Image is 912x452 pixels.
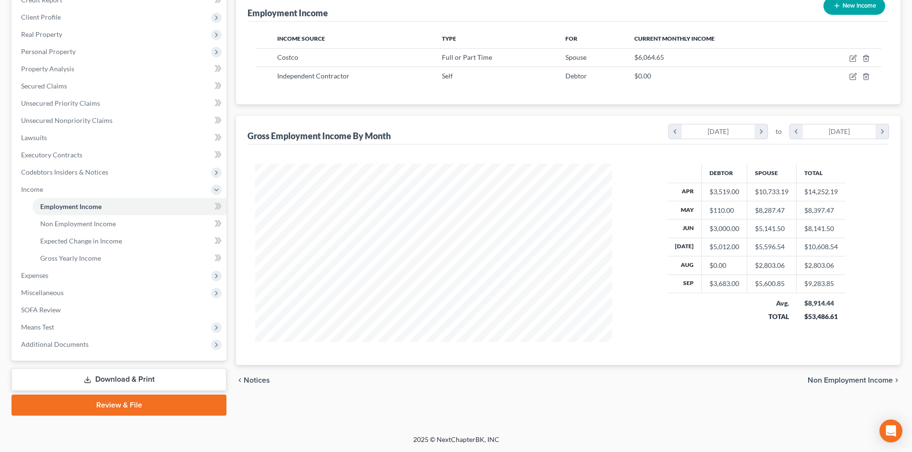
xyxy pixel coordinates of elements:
[565,53,586,61] span: Spouse
[21,323,54,331] span: Means Test
[236,376,244,384] i: chevron_left
[13,60,226,77] a: Property Analysis
[21,271,48,279] span: Expenses
[248,7,328,19] div: Employment Income
[709,224,739,233] div: $3,000.00
[33,198,226,215] a: Employment Income
[682,124,755,139] div: [DATE]
[797,220,846,238] td: $8,141.50
[21,116,113,124] span: Unsecured Nonpriority Claims
[790,124,803,139] i: chevron_left
[755,224,788,233] div: $5,141.50
[565,72,587,80] span: Debtor
[40,237,122,245] span: Expected Change in Income
[709,187,739,197] div: $3,519.00
[248,130,391,142] div: Gross Employment Income By Month
[21,13,61,21] span: Client Profile
[21,288,64,297] span: Miscellaneous
[33,232,226,250] a: Expected Change in Income
[893,376,901,384] i: chevron_right
[709,261,739,270] div: $0.00
[565,35,577,42] span: For
[797,238,846,256] td: $10,608.54
[797,256,846,275] td: $2,803.06
[21,168,108,176] span: Codebtors Insiders & Notices
[804,312,838,321] div: $53,486.61
[13,112,226,129] a: Unsecured Nonpriority Claims
[442,72,453,80] span: Self
[803,124,876,139] div: [DATE]
[755,261,788,270] div: $2,803.06
[667,256,702,275] th: Aug
[876,124,889,139] i: chevron_right
[667,183,702,201] th: Apr
[754,124,767,139] i: chevron_right
[797,183,846,201] td: $14,252.19
[277,72,349,80] span: Independent Contractor
[40,220,116,228] span: Non Employment Income
[755,312,789,321] div: TOTAL
[667,220,702,238] th: Jun
[21,306,61,314] span: SOFA Review
[634,72,651,80] span: $0.00
[442,53,492,61] span: Full or Part Time
[709,242,739,252] div: $5,012.00
[755,298,789,308] div: Avg.
[879,419,902,442] div: Open Intercom Messenger
[755,242,788,252] div: $5,596.54
[776,127,782,136] span: to
[634,35,715,42] span: Current Monthly Income
[797,275,846,293] td: $9,283.85
[667,238,702,256] th: [DATE]
[797,201,846,219] td: $8,397.47
[21,185,43,193] span: Income
[21,133,47,142] span: Lawsuits
[21,99,100,107] span: Unsecured Priority Claims
[13,95,226,112] a: Unsecured Priority Claims
[755,206,788,215] div: $8,287.47
[21,30,62,38] span: Real Property
[33,250,226,267] a: Gross Yearly Income
[709,279,739,288] div: $3,683.00
[11,395,226,416] a: Review & File
[709,206,739,215] div: $110.00
[755,279,788,288] div: $5,600.85
[13,77,226,95] a: Secured Claims
[804,298,838,308] div: $8,914.44
[755,187,788,197] div: $10,733.19
[21,151,82,159] span: Executory Contracts
[236,376,270,384] button: chevron_left Notices
[244,376,270,384] span: Notices
[11,368,226,391] a: Download & Print
[277,53,298,61] span: Costco
[669,124,682,139] i: chevron_left
[33,215,226,232] a: Non Employment Income
[21,82,67,90] span: Secured Claims
[40,202,101,210] span: Employment Income
[21,340,89,348] span: Additional Documents
[442,35,456,42] span: Type
[21,65,74,73] span: Property Analysis
[183,435,729,452] div: 2025 © NextChapterBK, INC
[797,164,846,183] th: Total
[634,53,664,61] span: $6,064.65
[13,146,226,164] a: Executory Contracts
[747,164,797,183] th: Spouse
[808,376,893,384] span: Non Employment Income
[13,129,226,146] a: Lawsuits
[667,201,702,219] th: May
[40,254,101,262] span: Gross Yearly Income
[702,164,747,183] th: Debtor
[667,275,702,293] th: Sep
[13,301,226,319] a: SOFA Review
[808,376,901,384] button: Non Employment Income chevron_right
[21,47,76,55] span: Personal Property
[277,35,325,42] span: Income Source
